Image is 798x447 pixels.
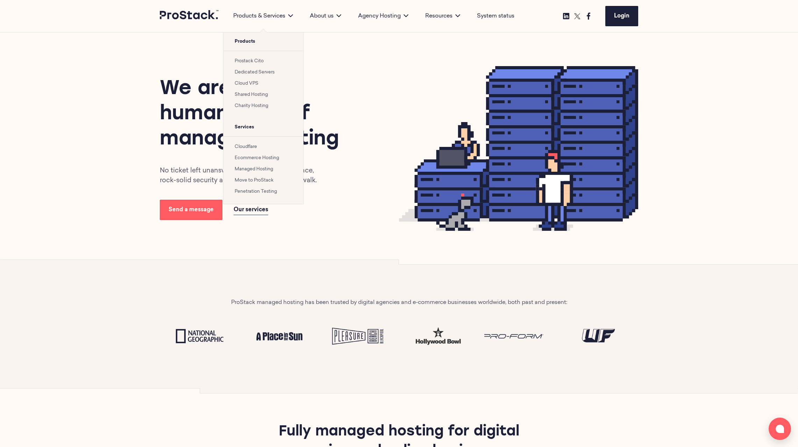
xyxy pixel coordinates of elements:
p: ProStack managed hosting has been trusted by digital agencies and e-commerce businesses worldwide... [231,298,567,307]
a: Managed Hosting [235,167,273,171]
span: Our services [234,207,268,213]
img: Pleasure Beach Logo [325,324,393,349]
img: Proform Logo [484,324,553,349]
a: Shared Hosting [235,92,268,97]
a: Our services [234,205,268,215]
a: Cloud VPS [235,81,258,86]
a: Penetration Testing [235,189,277,194]
img: test-hw.png [405,324,473,348]
div: Products & Services [225,12,301,20]
a: Send a message [160,200,222,220]
a: System status [477,12,514,20]
div: Resources [417,12,469,20]
a: Prostack Cito [235,59,264,63]
span: Login [614,13,629,19]
span: Services [223,118,303,136]
a: Charity Hosting [235,104,268,108]
div: Agency Hosting [350,12,417,20]
button: Open chat window [769,418,791,440]
p: No ticket left unanswered. Superior performance, rock-solid security and a team that walks the walk. [160,166,325,186]
img: UF Logo [564,324,633,349]
span: Send a message [169,207,214,213]
a: Ecommerce Hosting [235,156,279,160]
a: Login [605,6,638,26]
a: Prostack logo [160,10,219,22]
img: A place in the sun Logo [245,324,314,349]
a: Dedicated Servers [235,70,275,74]
div: About us [301,12,350,20]
a: Cloudflare [235,144,257,149]
img: National Geographic Logo [165,324,234,349]
a: Move to ProStack [235,178,273,183]
span: Products [223,33,303,51]
h1: We are the human face of managed hosting [160,77,343,152]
